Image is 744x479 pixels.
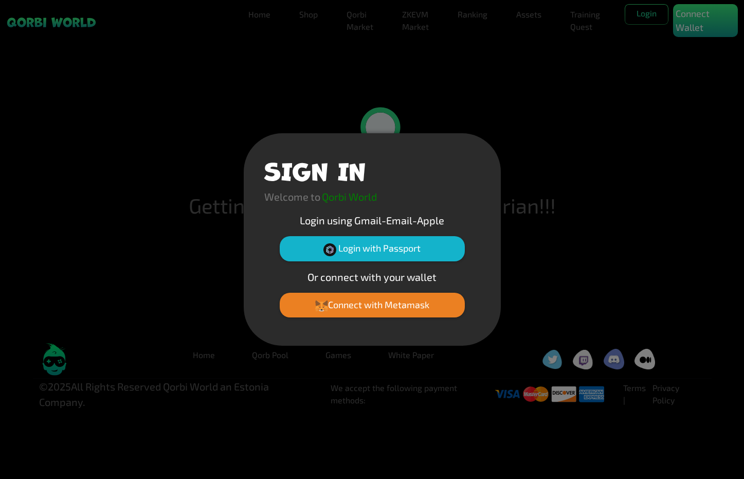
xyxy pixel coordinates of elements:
[264,154,366,185] h1: SIGN IN
[322,189,377,204] p: Qorbi World
[280,293,465,317] button: Connect with Metamask
[323,243,336,256] img: Passport Logo
[264,212,480,228] p: Login using Gmail-Email-Apple
[280,236,465,261] button: Login with Passport
[264,189,320,204] p: Welcome to
[264,269,480,285] p: Or connect with your wallet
